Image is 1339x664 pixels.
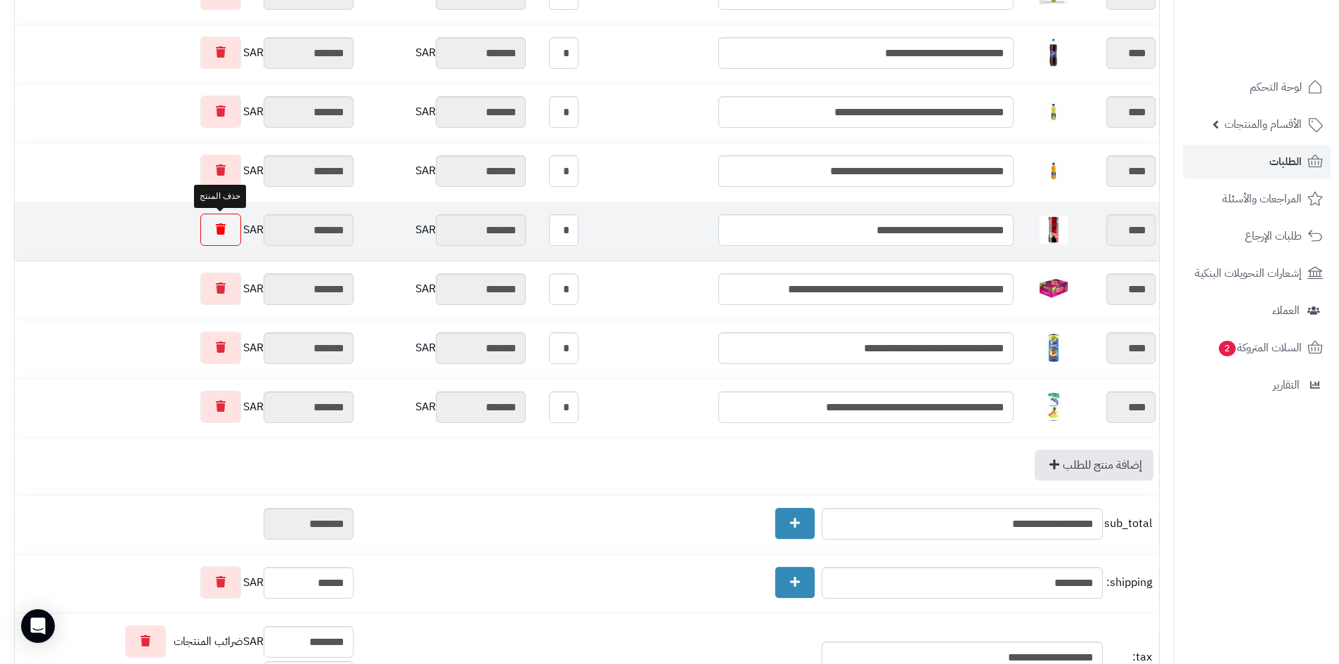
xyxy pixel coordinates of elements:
div: SAR [361,155,526,187]
a: إشعارات التحويلات البنكية [1183,256,1331,290]
a: التقارير [1183,368,1331,402]
span: sub_total: [1106,516,1152,532]
span: العملاء [1272,301,1300,320]
div: SAR [18,96,354,128]
div: SAR [361,214,526,246]
img: 1747731863-ac194b7e-f7bf-4824-82f7-bed9cd35-40x40.jpg [1040,157,1068,185]
img: logo-2.png [1243,34,1326,64]
div: SAR [18,273,354,305]
a: المراجعات والأسئلة [1183,182,1331,216]
span: المراجعات والأسئلة [1222,189,1302,209]
a: إضافة منتج للطلب [1035,450,1153,481]
span: لوحة التحكم [1250,77,1302,97]
span: الطلبات [1269,152,1302,171]
div: SAR [361,37,526,69]
a: لوحة التحكم [1183,70,1331,104]
div: SAR [18,37,354,69]
div: SAR [18,214,354,246]
img: 1748079250-71dCJcNq28L._AC_SL1500-40x40.jpg [1040,334,1068,362]
span: إشعارات التحويلات البنكية [1195,263,1302,283]
a: طلبات الإرجاع [1183,219,1331,253]
span: طلبات الإرجاع [1245,226,1302,246]
img: 1747832326-71Zyr0BWkHL._AC_SL1500-40x40.jpg [1040,275,1068,303]
div: SAR [18,155,354,187]
img: 1748079402-71qRSg1-gVL._AC_SL1500-40x40.jpg [1040,393,1068,421]
a: السلات المتروكة2 [1183,331,1331,365]
div: SAR [18,332,354,364]
div: SAR [18,625,354,658]
span: الأقسام والمنتجات [1224,115,1302,134]
span: ضرائب المنتجات [174,634,243,650]
span: السلات المتروكة [1217,338,1302,358]
div: SAR [361,273,526,305]
span: shipping: [1106,575,1152,591]
div: SAR [361,332,526,364]
img: 1747743563-71AeUbLq7SL._AC_SL1500-40x40.jpg [1040,216,1068,244]
span: التقارير [1273,375,1300,395]
img: 1747594532-18409223-8150-4f06-d44a-9c8685d0-40x40.jpg [1040,39,1068,67]
div: SAR [18,391,354,423]
div: حذف المنتج [194,185,246,208]
a: العملاء [1183,294,1331,327]
div: SAR [361,96,526,128]
div: Open Intercom Messenger [21,609,55,643]
span: 2 [1219,341,1236,356]
div: SAR [18,566,354,599]
img: 1747731619-32af6c07-ba12-445c-a3b8-d5c0e552-40x40.jpg [1040,98,1068,126]
div: SAR [361,391,526,423]
a: الطلبات [1183,145,1331,178]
